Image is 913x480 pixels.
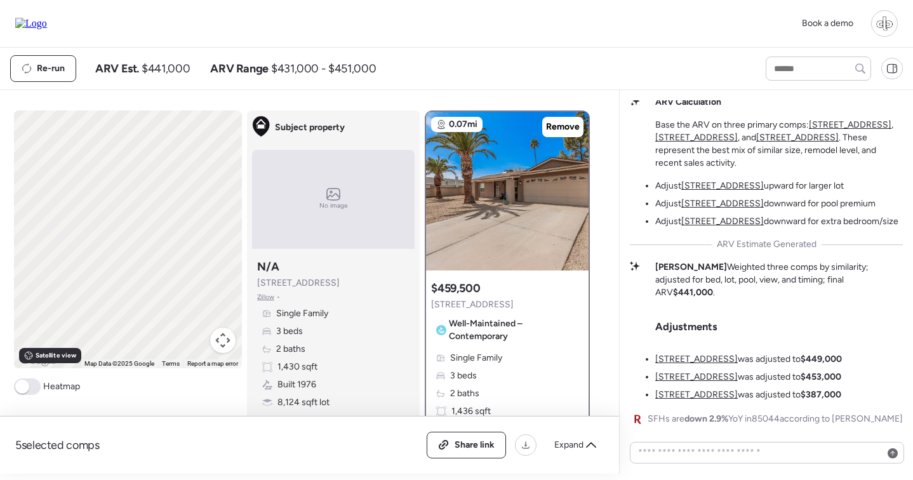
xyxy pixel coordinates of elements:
[271,61,376,76] span: $431,000 - $451,000
[210,328,236,353] button: Map camera controls
[84,360,154,367] span: Map Data ©2025 Google
[655,119,903,170] p: Base the ARV on three primary comps: , , and . These represent the best mix of similar size, remo...
[655,354,738,364] a: [STREET_ADDRESS]
[655,320,717,333] h3: Adjustments
[655,353,842,366] li: was adjusted to
[655,389,738,400] a: [STREET_ADDRESS]
[801,371,841,382] strong: $453,000
[546,121,580,133] span: Remove
[276,307,328,320] span: Single Family
[257,259,279,274] h3: N/A
[681,180,764,191] a: [STREET_ADDRESS]
[277,378,316,391] span: Built 1976
[655,371,841,383] li: was adjusted to
[17,352,59,368] a: Open this area in Google Maps (opens a new window)
[257,277,340,290] span: [STREET_ADDRESS]
[95,61,139,76] span: ARV Est.
[275,121,345,134] span: Subject property
[801,354,842,364] strong: $449,000
[276,343,305,356] span: 2 baths
[681,216,764,227] a: [STREET_ADDRESS]
[455,439,495,451] span: Share link
[655,215,898,228] li: Adjust downward for extra bedroom/size
[451,405,491,418] span: 1,436 sqft
[681,198,764,209] a: [STREET_ADDRESS]
[449,118,477,131] span: 0.07mi
[450,387,479,400] span: 2 baths
[43,380,80,393] span: Heatmap
[655,180,844,192] li: Adjust upward for larger lot
[648,413,903,425] span: SFHs are YoY in 85044 according to [PERSON_NAME]
[684,413,728,424] span: down 2.9%
[431,281,480,296] h3: $459,500
[449,317,579,343] span: Well-Maintained – Contemporary
[801,389,841,400] strong: $387,000
[450,352,502,364] span: Single Family
[717,238,816,251] span: ARV Estimate Generated
[431,298,514,311] span: [STREET_ADDRESS]
[450,370,477,382] span: 3 beds
[319,201,347,211] span: No image
[277,292,280,302] span: •
[277,396,330,409] span: 8,124 sqft lot
[162,360,180,367] a: Terms (opens in new tab)
[554,439,583,451] span: Expand
[15,437,100,453] span: 5 selected comps
[15,18,47,29] img: Logo
[655,371,738,382] a: [STREET_ADDRESS]
[655,197,876,210] li: Adjust downward for pool premium
[17,352,59,368] img: Google
[257,292,274,302] span: Zillow
[802,18,853,29] span: Book a demo
[187,360,238,367] a: Report a map error
[673,287,713,298] strong: $441,000
[142,61,190,76] span: $441,000
[655,262,727,272] strong: [PERSON_NAME]
[655,389,841,401] li: was adjusted to
[277,361,317,373] span: 1,430 sqft
[37,62,65,75] span: Re-run
[809,119,891,130] a: [STREET_ADDRESS]
[36,350,76,361] span: Satellite view
[655,132,738,143] a: [STREET_ADDRESS]
[655,97,721,107] strong: ARV Calculation
[655,261,903,299] p: Weighted three comps by similarity; adjusted for bed, lot, pool, view, and timing; final ARV .
[756,132,839,143] a: [STREET_ADDRESS]
[276,325,303,338] span: 3 beds
[210,61,269,76] span: ARV Range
